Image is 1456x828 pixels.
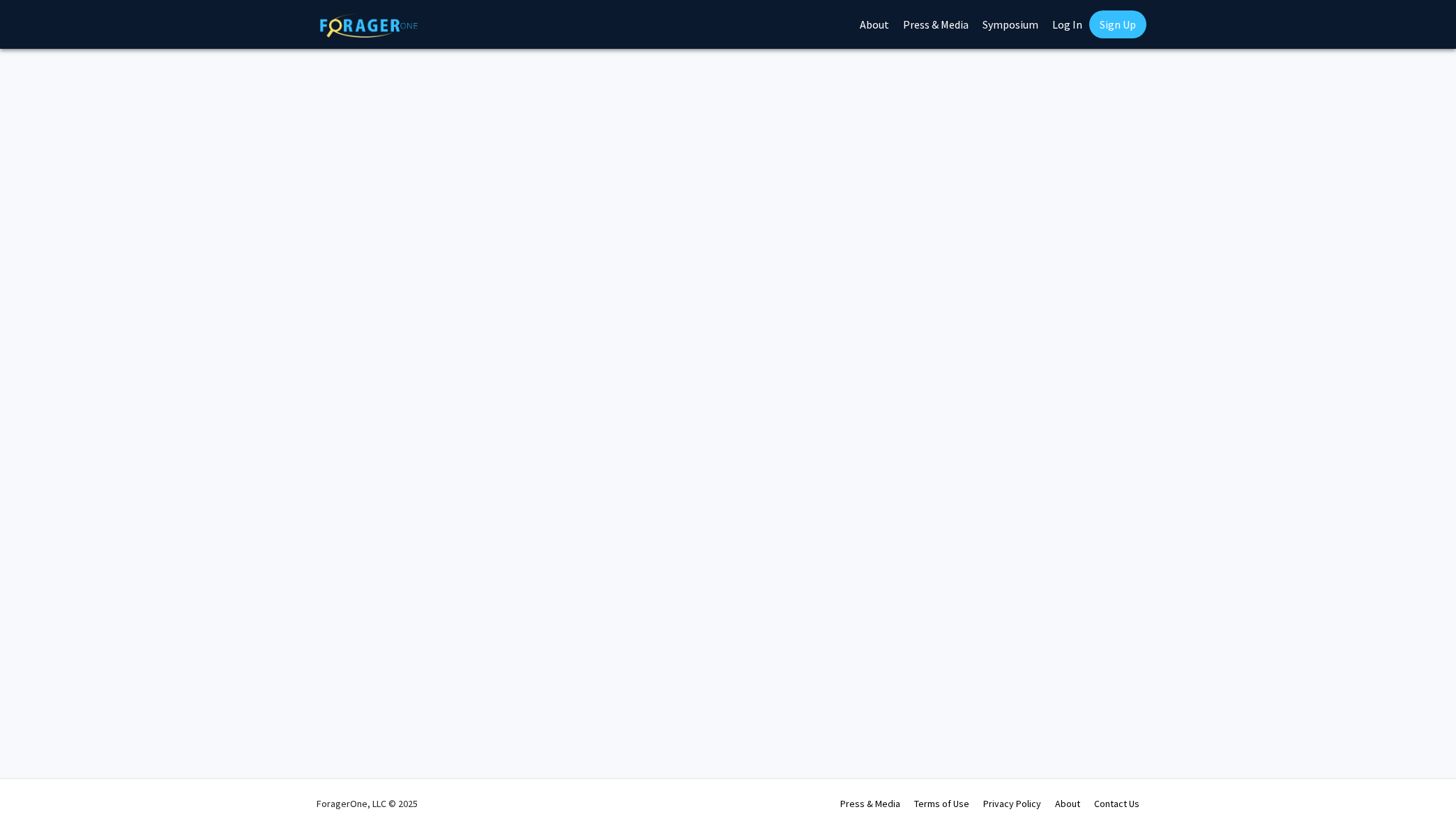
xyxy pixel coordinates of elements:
a: Terms of Use [914,797,969,810]
img: ForagerOne Logo [320,13,418,38]
a: Sign Up [1089,10,1146,38]
div: ForagerOne, LLC © 2025 [317,779,418,828]
a: About [1055,797,1080,810]
a: Press & Media [840,797,900,810]
a: Contact Us [1094,797,1139,810]
a: Privacy Policy [983,797,1041,810]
